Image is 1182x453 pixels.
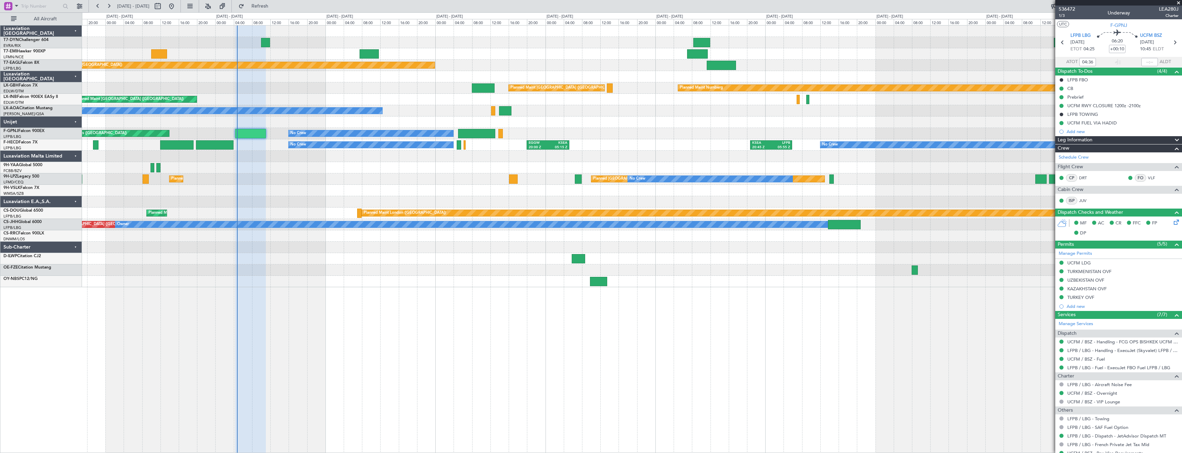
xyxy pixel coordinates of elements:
[593,174,691,184] div: Planned [GEOGRAPHIC_DATA] ([GEOGRAPHIC_DATA])
[18,17,73,21] span: All Aircraft
[235,1,277,12] button: Refresh
[1067,269,1111,274] div: TURKMENISTAN OVF
[234,19,252,25] div: 04:00
[197,19,215,25] div: 20:00
[1059,154,1089,161] a: Schedule Crew
[325,19,344,25] div: 00:00
[3,186,20,190] span: 9H-VSLK
[362,19,380,25] div: 08:00
[529,145,548,150] div: 20:00 Z
[822,140,838,150] div: No Crew
[3,83,38,88] a: LX-GBHFalcon 7X
[171,174,280,184] div: Planned Maint [GEOGRAPHIC_DATA] ([GEOGRAPHIC_DATA])
[246,4,274,9] span: Refresh
[1067,260,1091,266] div: UCFM LDG
[548,141,567,145] div: KSEA
[215,19,234,25] div: 00:00
[364,208,446,218] div: Planned Maint London ([GEOGRAPHIC_DATA])
[547,14,573,20] div: [DATE] - [DATE]
[1098,220,1104,227] span: AC
[894,19,912,25] div: 04:00
[1058,163,1083,171] span: Flight Crew
[21,1,61,11] input: Trip Number
[784,19,802,25] div: 04:00
[3,54,24,60] a: LFMN/NCE
[1080,220,1087,227] span: MF
[967,19,985,25] div: 20:00
[1067,442,1149,447] a: LFPB / LBG - French Private Jet Tax Mid
[875,19,894,25] div: 00:00
[8,13,75,24] button: All Aircraft
[3,61,20,65] span: T7-EAGL
[630,174,645,184] div: No Crew
[656,14,683,20] div: [DATE] - [DATE]
[948,19,967,25] div: 16:00
[3,231,18,235] span: CS-RRC
[3,231,44,235] a: CS-RRCFalcon 900LX
[1067,433,1166,439] a: LFPB / LBG - Dispatch - JetAdvisor Dispatch MT
[1135,174,1146,182] div: FO
[1141,58,1158,66] input: --:--
[509,19,527,25] div: 16:00
[1159,13,1179,19] span: Charter
[1079,198,1095,204] a: JUV
[117,3,149,9] span: [DATE] - [DATE]
[771,141,790,145] div: LFPB
[1058,241,1074,249] span: Permits
[54,128,127,139] div: AOG Maint Paris ([GEOGRAPHIC_DATA])
[436,14,463,20] div: [DATE] - [DATE]
[1058,372,1074,380] span: Charter
[1057,21,1069,27] button: UTC
[3,254,17,258] span: D-ILWP
[307,19,325,25] div: 20:00
[839,19,857,25] div: 16:00
[1067,120,1117,126] div: UCFM FUEL VIA HADID
[179,19,197,25] div: 16:00
[3,134,21,139] a: LFPB/LBG
[490,19,509,25] div: 12:00
[857,19,875,25] div: 20:00
[3,163,19,167] span: 9H-YAA
[3,140,19,144] span: F-HECD
[3,49,17,53] span: T7-EMI
[3,106,19,110] span: LX-AOA
[680,83,723,93] div: Planned Maint Nurnberg
[1058,186,1083,194] span: Cabin Crew
[142,19,160,25] div: 08:00
[1140,46,1151,53] span: 10:45
[655,19,674,25] div: 00:00
[930,19,948,25] div: 12:00
[765,19,784,25] div: 00:00
[3,236,25,242] a: DNMM/LOS
[771,145,790,150] div: 05:55 Z
[472,19,490,25] div: 08:00
[1067,348,1179,353] a: LFPB / LBG - Handling - ExecuJet (Skyvalet) LFPB / LBG
[1067,424,1128,430] a: LFPB / LBG - SAF Fuel Option
[3,129,44,133] a: F-GPNJFalcon 900EX
[529,141,548,145] div: EGGW
[124,19,142,25] div: 04:00
[454,19,472,25] div: 04:00
[1058,144,1069,152] span: Crew
[39,219,147,230] div: Planned Maint [GEOGRAPHIC_DATA] ([GEOGRAPHIC_DATA])
[674,19,692,25] div: 04:00
[3,191,24,196] a: WMSA/SZB
[1058,330,1077,338] span: Dispatch
[912,19,930,25] div: 08:00
[380,19,398,25] div: 12:00
[1058,68,1092,75] span: Dispatch To-Dos
[435,19,454,25] div: 00:00
[160,19,179,25] div: 12:00
[1040,19,1059,25] div: 12:00
[1067,129,1179,134] div: Add new
[1133,220,1141,227] span: FFC
[3,38,49,42] a: T7-DYNChallenger 604
[692,19,710,25] div: 08:00
[3,265,51,270] a: OE-FZECitation Mustang
[1067,356,1105,362] a: UCFM / BSZ - Fuel
[3,95,17,99] span: LX-INB
[270,19,289,25] div: 12:00
[1059,13,1075,19] span: 1/3
[3,277,38,281] a: OY-NBSPC12/NG
[1067,365,1170,371] a: LFPB / LBG - Fuel - ExecuJet FBO Fuel LFPB / LBG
